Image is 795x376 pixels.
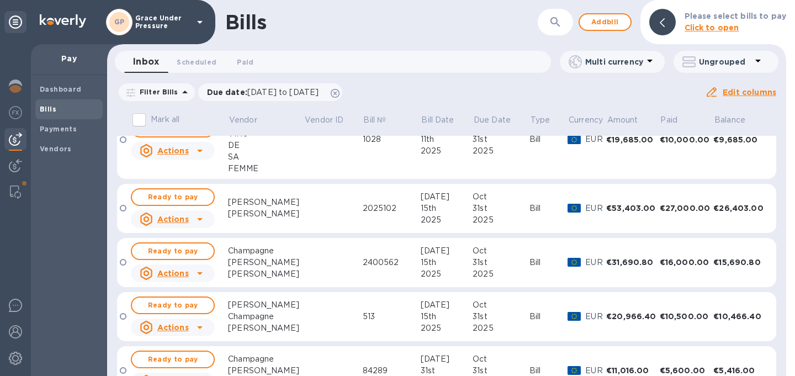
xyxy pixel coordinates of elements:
[606,365,660,376] div: €11,016.00
[473,268,529,280] div: 2025
[579,13,632,31] button: Addbill
[363,134,421,145] div: 1028
[421,245,473,257] div: [DATE]
[40,85,82,93] b: Dashboard
[585,134,606,145] p: EUR
[131,351,215,368] button: Ready to pay
[9,106,22,119] img: Foreign exchange
[585,203,606,214] p: EUR
[40,125,77,133] b: Payments
[228,268,304,280] div: [PERSON_NAME]
[305,114,358,126] span: Vendor ID
[713,203,767,214] div: €26,403.00
[474,114,511,126] p: Due Date
[247,88,319,97] span: [DATE] to [DATE]
[531,114,550,126] p: Type
[114,18,125,26] b: GP
[473,353,529,365] div: Oct
[228,140,304,151] div: DE
[660,311,714,322] div: €10,500.00
[157,323,189,332] u: Actions
[607,114,638,126] p: Amount
[660,257,714,268] div: €16,000.00
[473,191,529,203] div: Oct
[714,114,745,126] p: Balance
[141,353,205,366] span: Ready to pay
[473,311,529,322] div: 31st
[713,257,767,268] div: €15,690.80
[473,245,529,257] div: Oct
[228,353,304,365] div: Champagne
[157,215,189,224] u: Actions
[585,311,606,322] p: EUR
[421,114,454,126] p: Bill Date
[660,203,714,214] div: €27,000.00
[237,56,253,68] span: Paid
[198,83,343,101] div: Due date:[DATE] to [DATE]
[40,105,56,113] b: Bills
[228,208,304,220] div: [PERSON_NAME]
[207,87,325,98] p: Due date :
[529,257,568,268] div: Bill
[228,257,304,268] div: [PERSON_NAME]
[135,14,190,30] p: Grace Under Pressure
[529,203,568,214] div: Bill
[474,114,525,126] span: Due Date
[606,203,660,214] div: €53,403.00
[228,299,304,311] div: [PERSON_NAME]
[531,114,565,126] span: Type
[660,134,714,145] div: €10,000.00
[421,214,473,226] div: 2025
[133,54,159,70] span: Inbox
[131,296,215,314] button: Ready to pay
[685,23,739,32] b: Click to open
[151,114,179,125] p: Mark all
[660,365,714,376] div: €5,600.00
[473,322,529,334] div: 2025
[40,53,98,64] p: Pay
[606,311,660,322] div: €20,966.40
[713,134,767,145] div: €9,685.00
[421,145,473,157] div: 2025
[473,203,529,214] div: 31st
[141,190,205,204] span: Ready to pay
[421,268,473,280] div: 2025
[713,365,767,376] div: €5,416.00
[157,269,189,278] u: Actions
[157,146,189,155] u: Actions
[529,311,568,322] div: Bill
[421,311,473,322] div: 15th
[589,15,622,29] span: Add bill
[585,257,606,268] p: EUR
[660,114,677,126] p: Paid
[713,311,767,322] div: €10,466.40
[607,114,653,126] span: Amount
[473,145,529,157] div: 2025
[660,114,692,126] span: Paid
[141,299,205,312] span: Ready to pay
[228,245,304,257] div: Champagne
[569,114,603,126] span: Currency
[606,134,660,145] div: €19,685.00
[363,114,400,126] span: Bill №
[228,322,304,334] div: [PERSON_NAME]
[529,134,568,145] div: Bill
[421,299,473,311] div: [DATE]
[135,87,178,97] p: Filter Bills
[421,203,473,214] div: 15th
[585,56,643,67] p: Multi currency
[473,299,529,311] div: Oct
[228,311,304,322] div: Champagne
[421,353,473,365] div: [DATE]
[229,114,272,126] span: Vendor
[4,11,26,33] div: Unpin categories
[699,56,751,67] p: Ungrouped
[473,257,529,268] div: 31st
[228,197,304,208] div: [PERSON_NAME]
[606,257,660,268] div: €31,690.80
[421,114,468,126] span: Bill Date
[177,56,216,68] span: Scheduled
[141,245,205,258] span: Ready to pay
[40,14,86,28] img: Logo
[363,203,421,214] div: 2025102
